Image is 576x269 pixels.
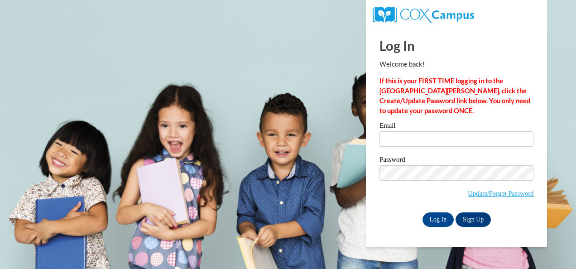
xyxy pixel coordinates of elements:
[379,122,533,131] label: Email
[373,7,474,23] img: COX Campus
[379,77,530,115] strong: If this is your FIRST TIME logging in to the [GEOGRAPHIC_DATA][PERSON_NAME], click the Create/Upd...
[379,156,533,165] label: Password
[468,190,533,197] a: Update/Forgot Password
[422,212,454,227] input: Log In
[456,212,491,227] a: Sign Up
[379,59,533,69] p: Welcome back!
[373,10,474,18] a: COX Campus
[379,36,533,55] h1: Log In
